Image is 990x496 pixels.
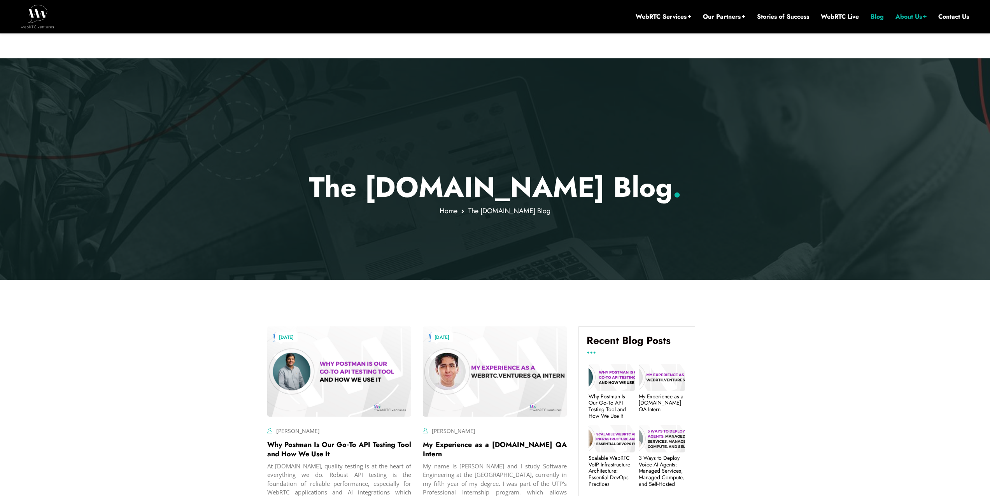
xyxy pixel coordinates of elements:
[21,5,54,28] img: WebRTC.ventures
[423,326,567,416] img: image
[275,332,298,342] a: [DATE]
[821,12,859,21] a: WebRTC Live
[589,393,635,419] a: Why Postman Is Our Go‑To API Testing Tool and How We Use It
[267,440,411,459] a: Why Postman Is Our Go‑To API Testing Tool and How We Use It
[267,170,723,204] p: The [DOMAIN_NAME] Blog
[871,12,884,21] a: Blog
[431,332,453,342] a: [DATE]
[432,427,475,435] a: [PERSON_NAME]
[423,440,567,459] a: My Experience as a [DOMAIN_NAME] QA Intern
[938,12,969,21] a: Contact Us
[636,12,691,21] a: WebRTC Services
[673,167,682,207] span: .
[703,12,745,21] a: Our Partners
[468,206,550,216] span: The [DOMAIN_NAME] Blog
[440,206,457,216] a: Home
[639,393,685,413] a: My Experience as a [DOMAIN_NAME] QA Intern
[639,455,685,487] a: 3 Ways to Deploy Voice AI Agents: Managed Services, Managed Compute, and Self-Hosted
[895,12,927,21] a: About Us
[589,455,635,487] a: Scalable WebRTC VoIP Infrastructure Architecture: Essential DevOps Practices
[757,12,809,21] a: Stories of Success
[276,427,320,435] a: [PERSON_NAME]
[587,335,687,352] h4: Recent Blog Posts
[267,326,411,416] img: image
